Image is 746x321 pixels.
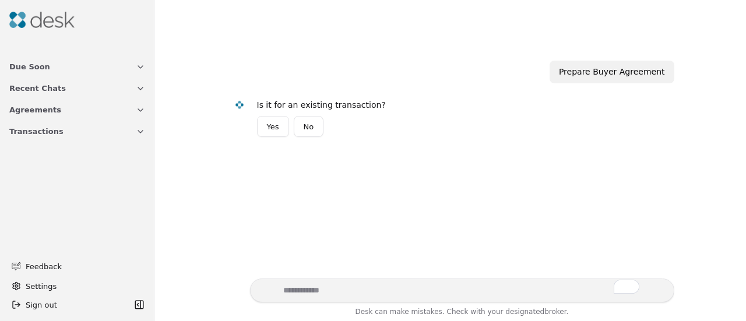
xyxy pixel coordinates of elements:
button: Transactions [2,121,152,142]
button: Due Soon [2,56,152,77]
span: Agreements [9,104,61,116]
span: Feedback [26,260,138,273]
img: Desk [9,12,75,28]
button: Recent Chats [2,77,152,99]
span: designated [505,308,544,316]
div: Desk can make mistakes. Check with your broker. [250,306,674,321]
span: Settings [26,280,57,292]
span: Due Soon [9,61,50,73]
button: Yes [257,116,289,137]
button: Settings [7,277,147,295]
img: Desk [234,100,244,110]
button: Feedback [5,256,145,277]
span: Sign out [26,299,57,311]
span: Recent Chats [9,82,66,94]
button: No [294,116,324,137]
span: Transactions [9,125,64,137]
button: Agreements [2,99,152,121]
textarea: To enrich screen reader interactions, please activate Accessibility in Grammarly extension settings [250,278,674,302]
div: Prepare Buyer Agreement [550,61,674,83]
button: Sign out [7,295,131,314]
div: Is it for an existing transaction? [257,98,665,137]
